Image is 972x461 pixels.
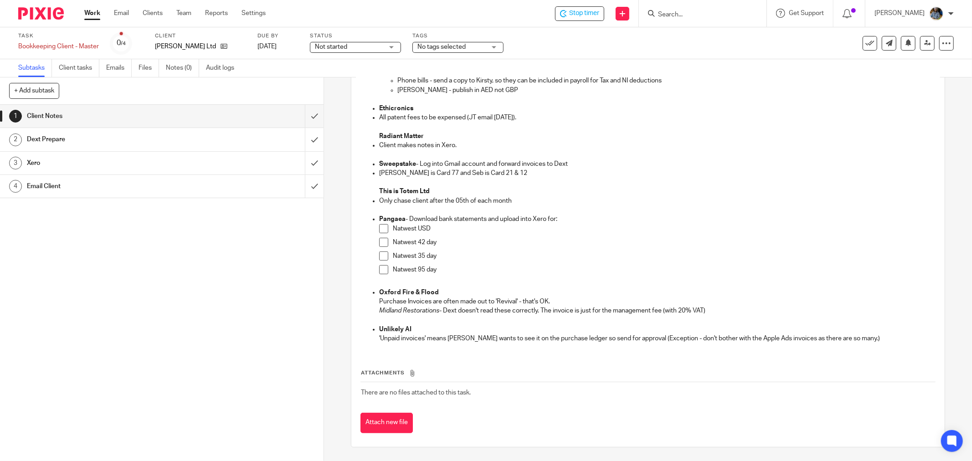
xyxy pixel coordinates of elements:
[379,196,935,205] p: Only chase client after the 05th of each month
[397,76,935,85] p: Phone bills - send a copy to Kirsty, so they can be included in payroll for Tax and NI deductions
[205,9,228,18] a: Reports
[379,113,935,122] p: All patent fees to be expensed (JT email [DATE]).
[379,161,416,167] strong: Sweepstake
[361,370,405,375] span: Attachments
[360,413,413,433] button: Attach new file
[555,6,604,21] div: Bolin Webb Ltd - Bookkeeping Client - Master
[18,42,99,51] div: Bookkeeping Client - Master
[789,10,824,16] span: Get Support
[84,9,100,18] a: Work
[155,32,246,40] label: Client
[379,307,439,314] em: Midland Restorations
[379,141,935,150] p: Client makes notes in Xero.
[379,334,935,343] p: 'Unpaid invoices' means [PERSON_NAME] wants to see it on the purchase ledger so send for approval...
[18,32,99,40] label: Task
[379,188,430,195] strong: This is Totem Ltd
[139,59,159,77] a: Files
[393,224,935,233] p: Natwest USD
[114,9,129,18] a: Email
[155,42,216,51] p: [PERSON_NAME] Ltd
[393,238,935,247] p: Natwest 42 day
[257,32,298,40] label: Due by
[27,179,206,193] h1: Email Client
[9,180,22,193] div: 4
[379,215,935,224] p: - Download bank statements and upload into Xero for:
[379,326,411,333] strong: Unlikely AI
[9,110,22,123] div: 1
[18,7,64,20] img: Pixie
[27,156,206,170] h1: Xero
[9,133,22,146] div: 2
[27,109,206,123] h1: Client Notes
[569,9,599,18] span: Stop timer
[417,44,466,50] span: No tags selected
[361,389,471,396] span: There are no files attached to this task.
[166,59,199,77] a: Notes (0)
[106,59,132,77] a: Emails
[310,32,401,40] label: Status
[379,169,935,178] p: [PERSON_NAME] is Card 77 and Seb is Card 21 & 12
[874,9,925,18] p: [PERSON_NAME]
[657,11,739,19] input: Search
[9,157,22,169] div: 3
[929,6,944,21] img: Jaskaran%20Singh.jpeg
[9,83,59,98] button: + Add subtask
[242,9,266,18] a: Settings
[176,9,191,18] a: Team
[379,216,406,222] strong: Pangaea
[379,306,935,315] p: - Dext doesn't read these correctly. The invoice is just for the management fee (with 20% VAT)
[206,59,241,77] a: Audit logs
[315,44,347,50] span: Not started
[393,265,935,274] p: Natwest 95 day
[257,43,277,50] span: [DATE]
[117,38,126,48] div: 0
[379,133,424,139] strong: Radiant Matter
[121,41,126,46] small: /4
[59,59,99,77] a: Client tasks
[379,159,935,169] p: - Log into Gmail account and forward invoices to Dext
[393,251,935,261] p: Natwest 35 day
[27,133,206,146] h1: Dext Prepare
[379,297,935,306] p: Purchase Invoices are often made out to 'Revival' - that's OK.
[143,9,163,18] a: Clients
[379,289,439,296] strong: Oxford Fire & Flood
[397,86,935,95] p: [PERSON_NAME] - publish in AED not GBP
[412,32,504,40] label: Tags
[379,105,413,112] strong: Ethicronics
[18,59,52,77] a: Subtasks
